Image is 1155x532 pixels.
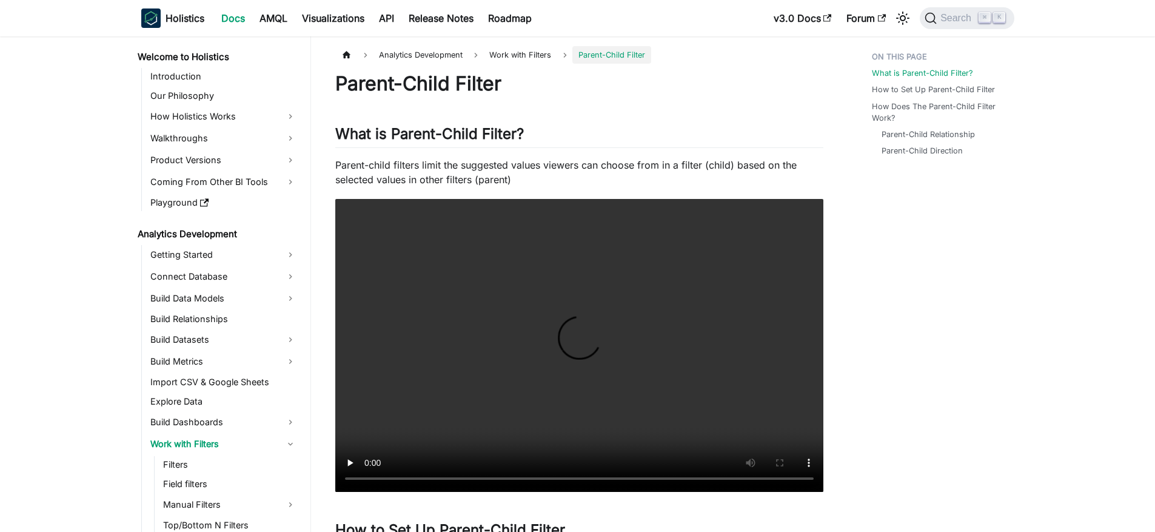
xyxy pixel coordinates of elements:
a: Build Relationships [147,311,300,328]
a: Home page [335,46,358,64]
a: Import CSV & Google Sheets [147,374,300,391]
span: Search [937,13,979,24]
a: Roadmap [481,8,539,28]
a: Work with Filters [147,434,300,454]
a: Forum [839,8,893,28]
a: Getting Started [147,245,300,264]
h1: Parent-Child Filter [335,72,823,96]
a: Connect Database [147,267,300,286]
a: Release Notes [401,8,481,28]
a: How Holistics Works [147,107,300,126]
span: Work with Filters [483,46,557,64]
video: Your browser does not support embedding video, but you can . [335,199,823,492]
a: v3.0 Docs [766,8,839,28]
a: Build Dashboards [147,412,300,432]
a: Filters [159,456,300,473]
a: AMQL [252,8,295,28]
button: Switch between dark and light mode (currently light mode) [893,8,912,28]
span: Analytics Development [373,46,469,64]
a: Visualizations [295,8,372,28]
a: Build Datasets [147,330,300,349]
a: Field filters [159,476,300,493]
h2: What is Parent-Child Filter? [335,125,823,148]
a: How Does The Parent-Child Filter Work? [872,101,1007,124]
p: Parent-child filters limit the suggested values viewers can choose from in a filter (child) based... [335,158,823,187]
img: Holistics [141,8,161,28]
span: Parent-Child Filter [572,46,651,64]
a: Build Data Models [147,289,300,308]
a: Parent-Child Direction [882,145,963,157]
kbd: K [993,12,1005,23]
a: Welcome to Holistics [134,49,300,66]
a: Playground [147,194,300,211]
a: Docs [214,8,252,28]
a: Coming From Other BI Tools [147,172,300,192]
a: Explore Data [147,393,300,410]
a: Product Versions [147,150,300,170]
button: Search (Command+K) [920,7,1014,29]
a: What is Parent-Child Filter? [872,67,973,79]
a: Walkthroughs [147,129,300,148]
a: HolisticsHolistics [141,8,204,28]
a: Analytics Development [134,226,300,243]
b: Holistics [166,11,204,25]
a: Our Philosophy [147,87,300,104]
nav: Breadcrumbs [335,46,823,64]
a: Introduction [147,68,300,85]
nav: Docs sidebar [129,36,311,532]
a: API [372,8,401,28]
a: Manual Filters [159,495,300,514]
a: Parent-Child Relationship [882,129,975,140]
kbd: ⌘ [979,12,991,23]
a: Build Metrics [147,352,300,371]
a: How to Set Up Parent-Child Filter [872,84,995,95]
